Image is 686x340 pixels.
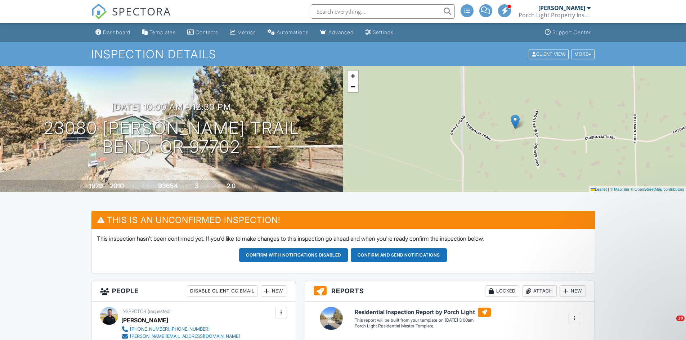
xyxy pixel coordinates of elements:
a: Templates [139,26,179,39]
a: Dashboard [93,26,133,39]
button: Confirm with notifications disabled [239,248,348,262]
div: Contacts [196,29,218,35]
div: Attach [522,285,557,297]
div: Automations [277,29,309,35]
h3: People [91,281,296,302]
div: [PERSON_NAME] [538,4,585,12]
span: + [350,71,355,80]
div: 2010 [110,182,124,190]
h3: This is an Unconfirmed Inspection! [91,211,595,229]
a: © OpenStreetMap contributors [631,187,684,191]
span: Inspector [121,309,146,314]
h3: Reports [305,281,595,302]
a: [PERSON_NAME][EMAIL_ADDRESS][DOMAIN_NAME] [121,333,240,340]
a: Client View [528,51,570,56]
a: Advanced [317,26,357,39]
span: 10 [676,316,685,321]
span: sq. ft. [125,184,135,189]
img: Marker [511,114,520,129]
div: Settings [373,29,394,35]
span: − [350,82,355,91]
div: Client View [529,49,569,59]
div: 2.0 [227,182,236,190]
div: New [261,285,287,297]
div: Disable Client CC Email [187,285,258,297]
h3: [DATE] 10:00 am - 12:30 pm [112,102,231,112]
p: This inspection hasn't been confirmed yet. If you'd like to make changes to this inspection go ah... [97,235,589,242]
a: Metrics [227,26,259,39]
div: Dashboard [103,29,130,35]
img: The Best Home Inspection Software - Spectora [91,4,107,19]
div: [PERSON_NAME] [121,315,168,326]
a: Contacts [184,26,221,39]
span: (requested) [148,309,171,314]
h1: 23080 [PERSON_NAME] Trail Bend, OR 97702 [44,119,300,157]
div: 3 [195,182,199,190]
div: Advanced [328,29,354,35]
div: Locked [485,285,519,297]
div: More [571,49,595,59]
span: SPECTORA [112,4,171,19]
span: bathrooms [237,184,257,189]
div: 93654 [158,182,178,190]
a: SPECTORA [91,10,171,25]
div: [PERSON_NAME][EMAIL_ADDRESS][DOMAIN_NAME] [130,334,240,339]
a: Settings [362,26,396,39]
div: [PHONE_NUMBER],[PHONE_NUMBER] [130,326,210,332]
div: This report will be built from your template on [DATE] 3:00am [355,317,491,323]
input: Search everything... [311,4,455,19]
h1: Inspection Details [91,48,595,60]
a: Leaflet [591,187,607,191]
div: 1979 [89,182,103,190]
a: Zoom out [348,81,358,92]
div: Support Center [552,29,591,35]
span: sq.ft. [179,184,188,189]
h6: Residential Inspection Report by Porch Light [355,308,491,317]
span: bedrooms [200,184,220,189]
a: Zoom in [348,71,358,81]
div: Metrics [237,29,256,35]
a: [PHONE_NUMBER],[PHONE_NUMBER] [121,326,240,333]
span: Lot Size [142,184,157,189]
div: Templates [149,29,176,35]
a: Automations (Advanced) [265,26,311,39]
button: Confirm and send notifications [351,248,447,262]
iframe: Intercom live chat [662,316,679,333]
span: | [608,187,609,191]
span: Built [80,184,88,189]
div: Porch Light Property Inspection [519,12,591,19]
a: © MapTiler [610,187,629,191]
a: Support Center [542,26,594,39]
div: Porch Light Residential Master Template [355,323,491,329]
